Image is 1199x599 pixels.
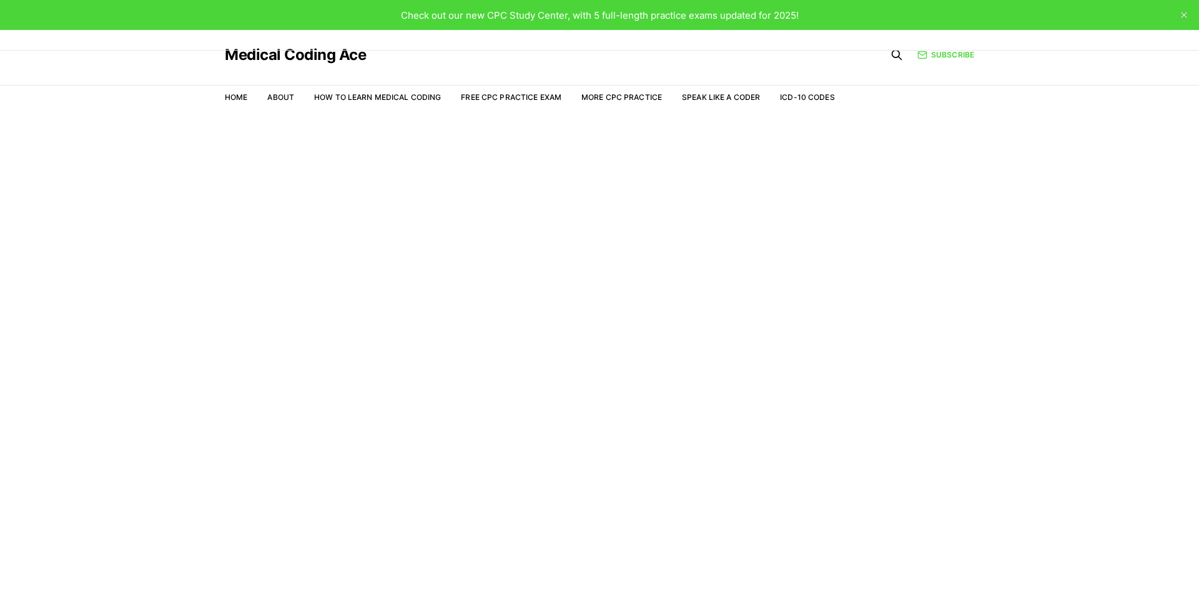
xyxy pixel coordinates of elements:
[461,92,561,102] a: Free CPC Practice Exam
[314,92,441,102] a: How to Learn Medical Coding
[917,49,974,61] a: Subscribe
[996,538,1199,599] iframe: portal-trigger
[267,92,294,102] a: About
[225,92,247,102] a: Home
[401,9,799,21] span: Check out our new CPC Study Center, with 5 full-length practice exams updated for 2025!
[1174,5,1194,25] button: close
[682,92,760,102] a: Speak Like a Coder
[780,92,834,102] a: ICD-10 Codes
[225,47,366,62] a: Medical Coding Ace
[581,92,662,102] a: More CPC Practice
